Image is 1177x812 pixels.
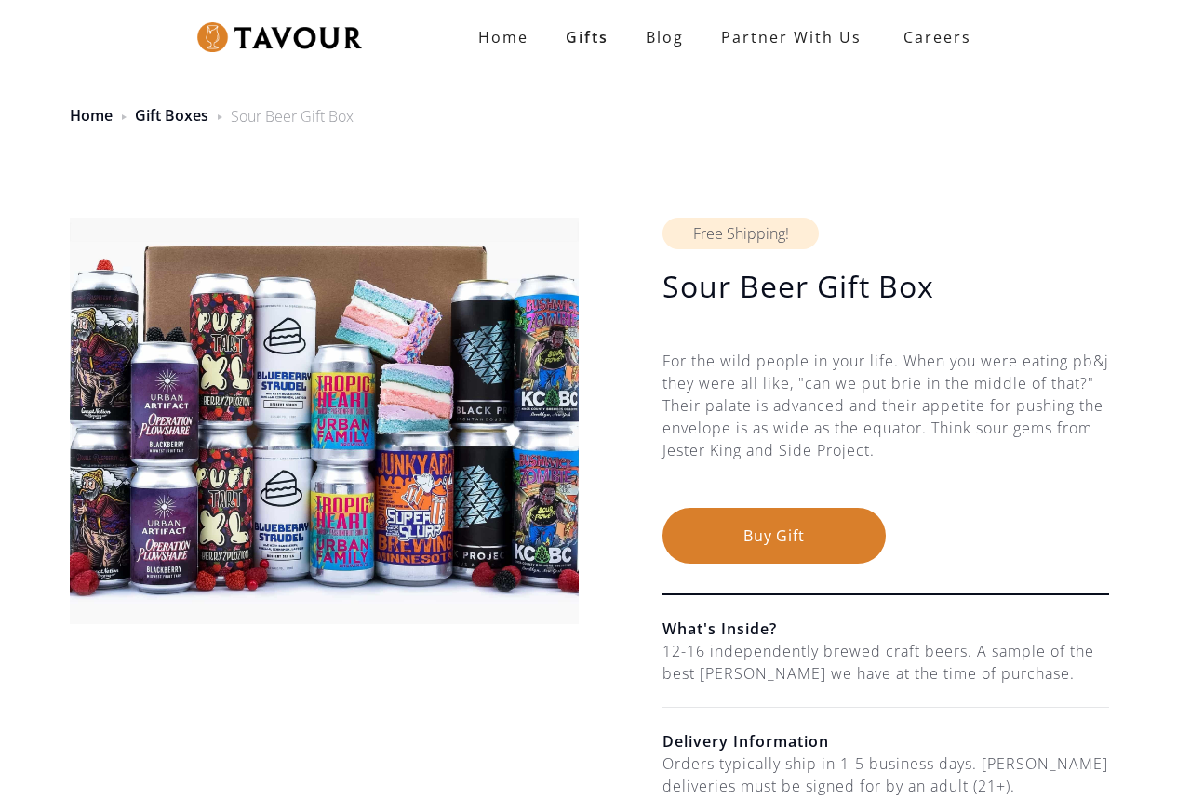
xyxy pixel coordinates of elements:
[662,508,886,564] button: Buy Gift
[627,19,702,56] a: Blog
[662,618,1109,640] h6: What's Inside?
[662,730,1109,752] h6: Delivery Information
[702,19,880,56] a: partner with us
[880,11,985,63] a: Careers
[70,105,113,126] a: Home
[547,19,627,56] a: Gifts
[662,350,1109,508] div: For the wild people in your life. When you were eating pb&j they were all like, "can we put brie ...
[478,27,528,47] strong: Home
[903,19,971,56] strong: Careers
[662,268,1109,305] h1: Sour Beer Gift Box
[231,105,354,127] div: Sour Beer Gift Box
[662,640,1109,685] div: 12-16 independently brewed craft beers. A sample of the best [PERSON_NAME] we have at the time of...
[662,752,1109,797] div: Orders typically ship in 1-5 business days. [PERSON_NAME] deliveries must be signed for by an adu...
[135,105,208,126] a: Gift Boxes
[460,19,547,56] a: Home
[662,218,819,249] div: Free Shipping!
